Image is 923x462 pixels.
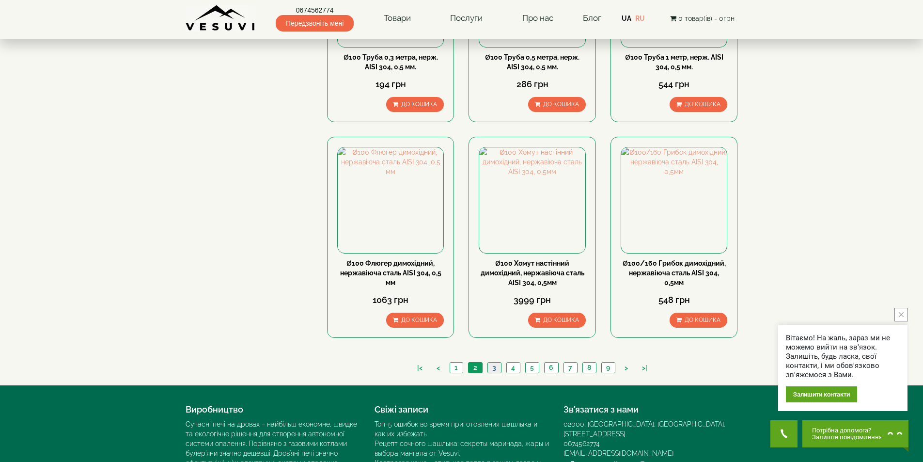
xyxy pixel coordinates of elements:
button: 0 товар(ів) - 0грн [667,13,737,24]
span: До кошика [401,101,437,108]
a: 9 [601,363,615,373]
a: < [432,363,445,373]
img: Ø100 Хомут настінний димохідний, нержавіюча сталь AISI 304, 0,5мм [479,147,585,253]
img: Ø100 Флюгер димохідний, нержавіюча сталь AISI 304, 0,5 мм [338,147,443,253]
a: |< [412,363,427,373]
span: 2 [473,364,477,371]
button: Get Call button [770,420,798,447]
h4: Зв’язатися з нами [563,405,738,414]
a: 1 [450,363,463,373]
div: Залишити контакти [786,386,857,402]
span: Потрібна допомога? [812,427,882,434]
button: До кошика [670,313,727,328]
a: RU [635,15,645,22]
a: >| [637,363,652,373]
button: До кошика [528,313,586,328]
div: 1063 грн [337,294,444,306]
h4: Виробництво [186,405,360,414]
div: Вітаємо! На жаль, зараз ми не можемо вийти на зв'язок. Залишіть, будь ласка, свої контакти, і ми ... [786,334,900,380]
a: 4 [506,363,520,373]
a: Ø100/160 Грибок димохідний, нержавіюча сталь AISI 304, 0,5мм [623,259,726,287]
button: До кошика [386,97,444,112]
a: Товари [374,7,421,30]
a: Ø100 Флюгер димохідний, нержавіюча сталь AISI 304, 0,5 мм [340,259,441,287]
img: Ø100/160 Грибок димохідний, нержавіюча сталь AISI 304, 0,5мм [621,147,727,253]
a: 0674562774 [276,5,354,15]
a: Топ-5 ошибок во время приготовления шашлыка и как их избежать [375,420,537,438]
span: До кошика [543,317,579,323]
button: До кошика [670,97,727,112]
div: 548 грн [621,294,727,306]
div: 3999 грн [479,294,585,306]
a: Блог [583,13,601,23]
a: Ø100 Труба 0,5 метра, нерж. AISI 304, 0,5 мм. [485,53,579,71]
a: > [620,363,633,373]
a: 3 [487,363,501,373]
div: 544 грн [621,78,727,91]
a: Ø100 Хомут настінний димохідний, нержавіюча сталь AISI 304, 0,5мм [481,259,584,287]
button: Chat button [802,420,908,447]
a: 6 [544,363,558,373]
button: До кошика [528,97,586,112]
button: До кошика [386,313,444,328]
span: До кошика [543,101,579,108]
span: Залиште повідомлення [812,434,882,441]
a: Ø100 Труба 0,3 метра, нерж. AISI 304, 0,5 мм. [344,53,438,71]
div: 02000, [GEOGRAPHIC_DATA], [GEOGRAPHIC_DATA]. [STREET_ADDRESS] [563,419,738,439]
a: [EMAIL_ADDRESS][DOMAIN_NAME] [563,449,673,457]
a: Рецепт сочного шашлыка: секреты маринада, жары и выбора мангала от Vesuvi. [375,440,549,457]
div: 286 грн [479,78,585,91]
a: Про нас [513,7,563,30]
a: Ø100 Труба 1 метр, нерж. AISI 304, 0,5 мм. [625,53,723,71]
span: До кошика [401,317,437,323]
a: 5 [525,363,539,373]
span: 0 товар(ів) - 0грн [678,15,735,22]
a: UA [622,15,631,22]
img: Завод VESUVI [186,5,256,32]
span: Передзвоніть мені [276,15,354,32]
div: 194 грн [337,78,444,91]
h4: Свіжі записи [375,405,549,414]
a: 8 [582,363,596,373]
span: До кошика [685,317,720,323]
button: close button [894,308,908,321]
a: 0674562774 [563,440,600,447]
a: Послуги [440,7,492,30]
a: 7 [563,363,577,373]
span: До кошика [685,101,720,108]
